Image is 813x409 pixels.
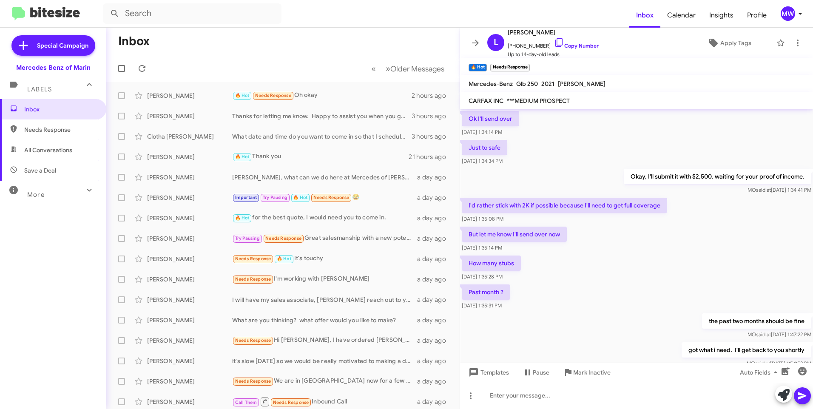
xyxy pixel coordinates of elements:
[781,6,795,21] div: MW
[660,3,702,28] a: Calendar
[417,214,453,222] div: a day ago
[462,273,503,280] span: [DATE] 1:35:28 PM
[386,63,390,74] span: »
[533,365,549,380] span: Pause
[147,153,232,161] div: [PERSON_NAME]
[147,193,232,202] div: [PERSON_NAME]
[232,396,417,407] div: Inbound Call
[412,132,453,141] div: 3 hours ago
[417,357,453,365] div: a day ago
[462,198,667,213] p: I'd rather stick with 2K if possible because I'll need to get full coverage
[147,377,232,386] div: [PERSON_NAME]
[147,295,232,304] div: [PERSON_NAME]
[390,64,444,74] span: Older Messages
[147,316,232,324] div: [PERSON_NAME]
[235,93,250,98] span: 🔥 Hot
[556,365,617,380] button: Mark Inactive
[235,154,250,159] span: 🔥 Hot
[462,302,502,309] span: [DATE] 1:35:31 PM
[773,6,804,21] button: MW
[462,111,519,126] p: Ok I'll send over
[573,365,611,380] span: Mark Inactive
[232,316,417,324] div: What are you thinking? what offer would you like to make?
[16,63,91,72] div: Mercedes Benz of Marin
[755,360,770,366] span: said at
[629,3,660,28] span: Inbox
[558,80,605,88] span: [PERSON_NAME]
[232,112,412,120] div: Thanks for letting me know. Happy to assist you when you get back.
[417,255,453,263] div: a day ago
[624,169,811,184] p: Okay, I'll submit it with $2,500. waiting for your proof of income.
[273,400,309,405] span: Needs Response
[733,365,787,380] button: Auto Fields
[460,365,516,380] button: Templates
[516,80,538,88] span: Glb 250
[367,60,449,77] nav: Page navigation example
[232,335,417,345] div: Hi [PERSON_NAME], I have ordered [PERSON_NAME] during [DATE] sales, thanks for all the messages a...
[720,35,751,51] span: Apply Tags
[417,398,453,406] div: a day ago
[11,35,95,56] a: Special Campaign
[27,85,52,93] span: Labels
[469,80,513,88] span: Mercedes-Benz
[494,36,498,49] span: L
[417,295,453,304] div: a day ago
[232,132,412,141] div: What date and time do you want to come in so that I schedule you for an appointment? This way, I ...
[462,158,503,164] span: [DATE] 1:34:34 PM
[265,236,301,241] span: Needs Response
[747,360,811,366] span: MO [DATE] 1:54:52 PM
[469,97,503,105] span: CARFAX INC
[541,80,554,88] span: 2021
[686,35,772,51] button: Apply Tags
[235,256,271,261] span: Needs Response
[462,244,502,251] span: [DATE] 1:35:14 PM
[147,255,232,263] div: [PERSON_NAME]
[756,331,771,338] span: said at
[381,60,449,77] button: Next
[740,365,781,380] span: Auto Fields
[147,275,232,284] div: [PERSON_NAME]
[516,365,556,380] button: Pause
[462,129,502,135] span: [DATE] 1:34:14 PM
[293,195,307,200] span: 🔥 Hot
[232,295,417,304] div: I will have my sales associate, [PERSON_NAME] reach out to you.
[232,254,417,264] div: It's touchy
[748,187,811,193] span: MO [DATE] 1:34:41 PM
[702,3,740,28] a: Insights
[462,227,567,242] p: But let me know I'll send over now
[235,338,271,343] span: Needs Response
[417,173,453,182] div: a day ago
[682,342,811,358] p: got what i need. I'll get back to you shortly
[508,37,599,50] span: [PHONE_NUMBER]
[235,236,260,241] span: Try Pausing
[232,274,417,284] div: I'm working with [PERSON_NAME]
[147,398,232,406] div: [PERSON_NAME]
[313,195,350,200] span: Needs Response
[417,316,453,324] div: a day ago
[740,3,773,28] a: Profile
[263,195,287,200] span: Try Pausing
[235,276,271,282] span: Needs Response
[147,91,232,100] div: [PERSON_NAME]
[118,34,150,48] h1: Inbox
[232,91,412,100] div: Oh okay
[103,3,281,24] input: Search
[469,64,487,71] small: 🔥 Hot
[232,213,417,223] div: for the best quote, I would need you to come in.
[232,357,417,365] div: it's slow [DATE] so we would be really motivated to making a deal if you can make it in [DATE]
[462,256,521,271] p: How many stubs
[756,187,771,193] span: said at
[417,193,453,202] div: a day ago
[417,234,453,243] div: a day ago
[147,234,232,243] div: [PERSON_NAME]
[462,216,503,222] span: [DATE] 1:35:08 PM
[232,173,417,182] div: [PERSON_NAME], what can we do here at Mercedes of [PERSON_NAME] to earn your business?
[147,132,232,141] div: Clotha [PERSON_NAME]
[702,313,811,329] p: the past two months should be fine
[235,215,250,221] span: 🔥 Hot
[24,146,72,154] span: All Conversations
[412,91,453,100] div: 2 hours ago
